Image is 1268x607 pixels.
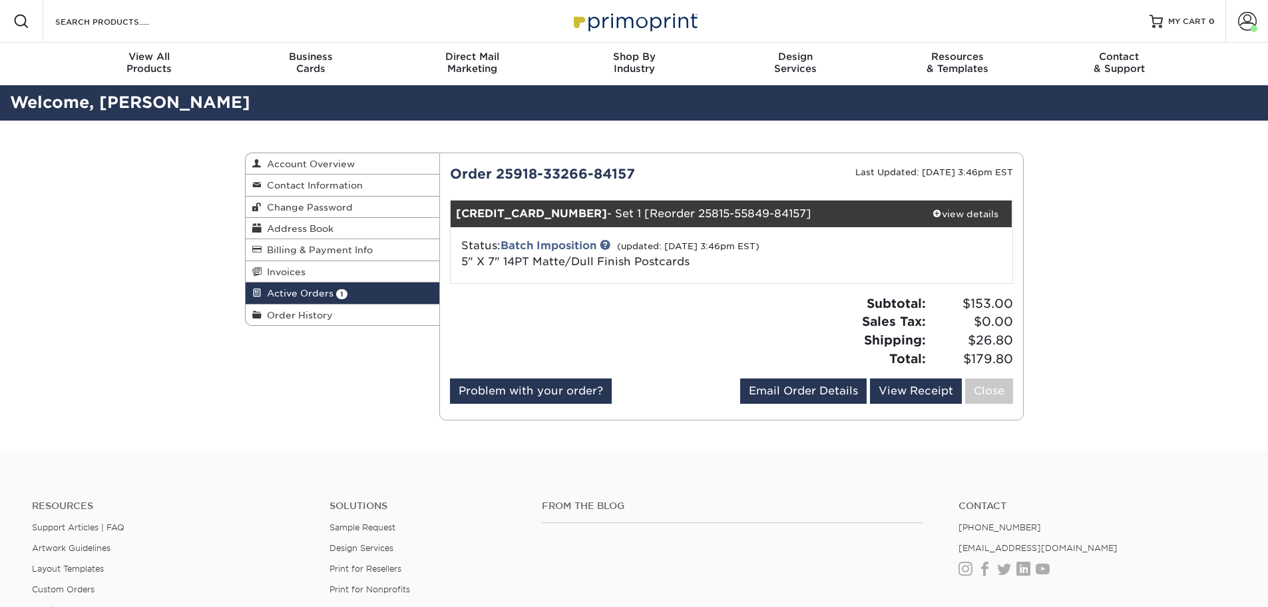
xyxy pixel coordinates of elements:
[867,296,926,310] strong: Subtotal:
[877,51,1038,75] div: & Templates
[246,283,440,304] a: Active Orders 1
[54,13,184,29] input: SEARCH PRODUCTS.....
[919,201,1012,227] a: view details
[32,564,104,574] a: Layout Templates
[32,500,310,512] h4: Resources
[262,202,353,213] span: Change Password
[501,239,596,252] a: Batch Imposition
[246,304,440,325] a: Order History
[262,159,355,169] span: Account Overview
[32,584,95,594] a: Custom Orders
[246,261,440,283] a: Invoices
[329,543,393,553] a: Design Services
[958,543,1118,553] a: [EMAIL_ADDRESS][DOMAIN_NAME]
[32,543,110,553] a: Artwork Guidelines
[877,43,1038,85] a: Resources& Templates
[336,289,347,299] span: 1
[1168,16,1206,27] span: MY CART
[919,207,1012,221] div: view details
[740,378,867,404] a: Email Order Details
[246,153,440,175] a: Account Overview
[715,43,877,85] a: DesignServices
[930,295,1013,313] span: $153.00
[1038,43,1200,85] a: Contact& Support
[930,331,1013,350] span: $26.80
[451,201,919,227] div: - Set 1 [Reorder 25815-55849-84157]
[715,51,877,63] span: Design
[461,255,690,268] span: 5" X 7" 14PT Matte/Dull Finish Postcards
[246,239,440,261] a: Billing & Payment Info
[553,51,715,63] span: Shop By
[450,378,612,404] a: Problem with your order?
[262,223,333,234] span: Address Book
[391,51,553,63] span: Direct Mail
[246,175,440,196] a: Contact Information
[930,350,1013,368] span: $179.80
[542,500,923,512] h4: From the Blog
[69,51,230,75] div: Products
[889,351,926,366] strong: Total:
[329,564,401,574] a: Print for Resellers
[958,500,1236,512] a: Contact
[32,522,124,532] a: Support Articles | FAQ
[262,310,333,320] span: Order History
[1209,17,1215,26] span: 0
[391,51,553,75] div: Marketing
[230,51,391,75] div: Cards
[855,167,1013,177] small: Last Updated: [DATE] 3:46pm EST
[329,522,395,532] a: Sample Request
[329,500,522,512] h4: Solutions
[617,241,759,251] small: (updated: [DATE] 3:46pm EST)
[69,51,230,63] span: View All
[440,164,732,184] div: Order 25918-33266-84157
[715,51,877,75] div: Services
[864,332,926,347] strong: Shipping:
[862,314,926,328] strong: Sales Tax:
[965,378,1013,404] a: Close
[553,43,715,85] a: Shop ByIndustry
[456,207,607,220] strong: [CREDIT_CARD_NUMBER]
[262,267,306,277] span: Invoices
[958,522,1041,532] a: [PHONE_NUMBER]
[877,51,1038,63] span: Resources
[262,180,363,191] span: Contact Information
[391,43,553,85] a: Direct MailMarketing
[262,288,333,299] span: Active Orders
[69,43,230,85] a: View AllProducts
[1038,51,1200,63] span: Contact
[930,312,1013,331] span: $0.00
[230,43,391,85] a: BusinessCards
[246,218,440,239] a: Address Book
[1038,51,1200,75] div: & Support
[870,378,962,404] a: View Receipt
[262,245,373,255] span: Billing & Payment Info
[568,7,701,35] img: Primoprint
[451,238,825,270] div: Status:
[553,51,715,75] div: Industry
[230,51,391,63] span: Business
[329,584,410,594] a: Print for Nonprofits
[246,197,440,218] a: Change Password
